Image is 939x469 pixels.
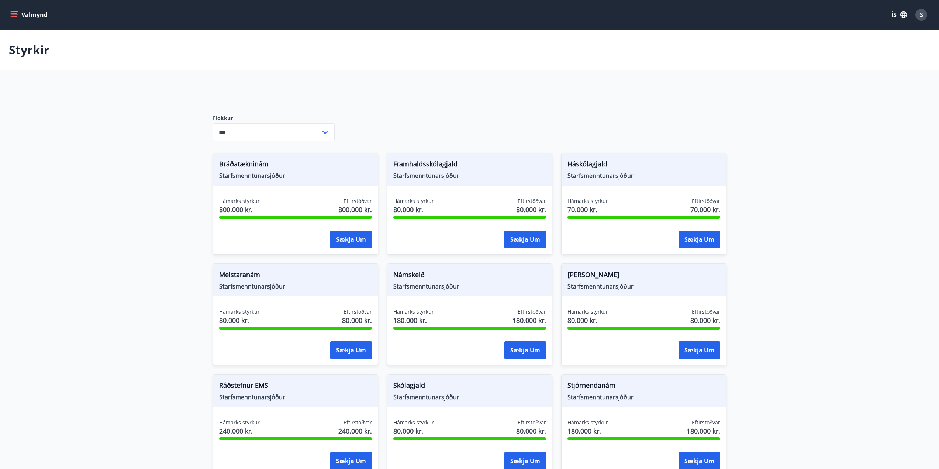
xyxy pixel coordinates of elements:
span: Starfsmenntunarsjóður [393,282,546,290]
span: 80.000 kr. [567,315,608,325]
button: menu [9,8,51,21]
span: 180.000 kr. [512,315,546,325]
span: 800.000 kr. [219,205,260,214]
span: [PERSON_NAME] [567,270,720,282]
span: Hámarks styrkur [219,419,260,426]
button: Sækja um [679,341,720,359]
span: Starfsmenntunarsjóður [219,282,372,290]
span: 80.000 kr. [393,426,434,436]
button: Sækja um [330,341,372,359]
span: Eftirstöðvar [344,419,372,426]
span: Háskólagjald [567,159,720,172]
span: Eftirstöðvar [518,308,546,315]
button: Sækja um [330,231,372,248]
span: Hámarks styrkur [567,197,608,205]
span: 180.000 kr. [687,426,720,436]
span: Námskeið [393,270,546,282]
span: 180.000 kr. [393,315,434,325]
span: 800.000 kr. [338,205,372,214]
button: Sækja um [504,231,546,248]
span: Starfsmenntunarsjóður [393,172,546,180]
span: 80.000 kr. [219,315,260,325]
span: Hámarks styrkur [219,197,260,205]
span: S [920,11,923,19]
span: Starfsmenntunarsjóður [219,393,372,401]
span: Starfsmenntunarsjóður [219,172,372,180]
label: Flokkur [213,114,335,122]
span: 240.000 kr. [219,426,260,436]
span: 180.000 kr. [567,426,608,436]
span: 240.000 kr. [338,426,372,436]
span: Starfsmenntunarsjóður [393,393,546,401]
span: Bráðatækninám [219,159,372,172]
span: Starfsmenntunarsjóður [567,282,720,290]
button: Sækja um [679,231,720,248]
span: Hámarks styrkur [393,197,434,205]
span: 70.000 kr. [690,205,720,214]
span: Eftirstöðvar [344,308,372,315]
span: Starfsmenntunarsjóður [567,393,720,401]
span: 80.000 kr. [342,315,372,325]
span: Starfsmenntunarsjóður [567,172,720,180]
span: Eftirstöðvar [518,197,546,205]
span: Hámarks styrkur [219,308,260,315]
span: Eftirstöðvar [344,197,372,205]
span: 80.000 kr. [393,205,434,214]
span: Eftirstöðvar [518,419,546,426]
button: S [912,6,930,24]
span: Framhaldsskólagjald [393,159,546,172]
span: Hámarks styrkur [567,308,608,315]
span: Stjórnendanám [567,380,720,393]
span: 80.000 kr. [516,426,546,436]
span: 80.000 kr. [516,205,546,214]
span: Eftirstöðvar [692,197,720,205]
span: Skólagjald [393,380,546,393]
span: Eftirstöðvar [692,308,720,315]
span: Meistaranám [219,270,372,282]
span: 70.000 kr. [567,205,608,214]
button: ÍS [887,8,911,21]
span: Eftirstöðvar [692,419,720,426]
span: Hámarks styrkur [393,419,434,426]
button: Sækja um [504,341,546,359]
span: Hámarks styrkur [567,419,608,426]
span: Ráðstefnur EMS [219,380,372,393]
span: 80.000 kr. [690,315,720,325]
span: Hámarks styrkur [393,308,434,315]
p: Styrkir [9,42,49,58]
